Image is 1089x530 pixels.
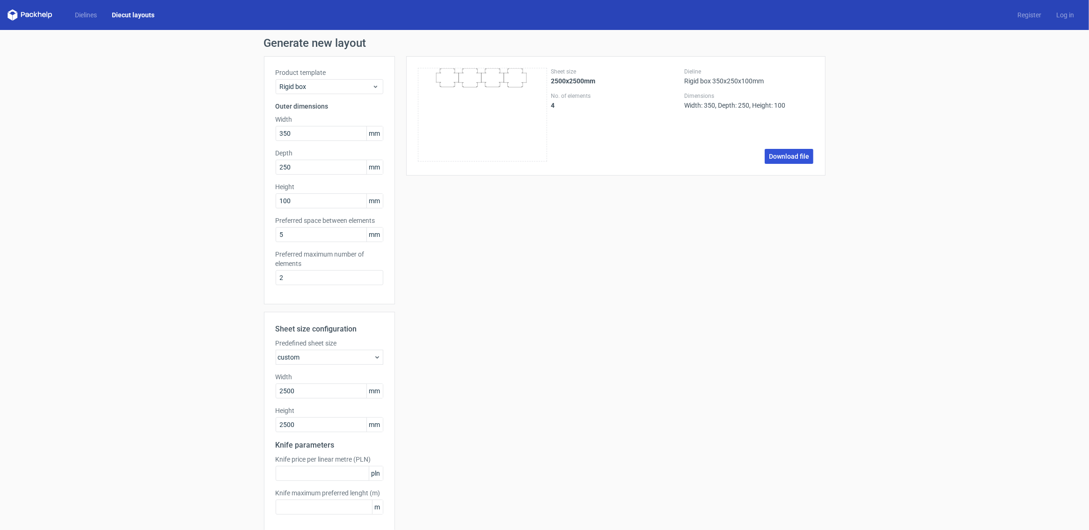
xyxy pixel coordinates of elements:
h3: Outer dimensions [276,102,383,111]
label: Height [276,182,383,191]
h2: Knife parameters [276,440,383,451]
a: Register [1010,10,1049,20]
h1: Generate new layout [264,37,826,49]
input: custom [276,417,383,432]
label: Preferred maximum number of elements [276,250,383,268]
label: Dimensions [684,92,814,100]
div: Width: 350, Depth: 250, Height: 100 [684,92,814,109]
label: Height [276,406,383,415]
label: Sheet size [551,68,680,75]
label: Width [276,115,383,124]
span: mm [366,384,383,398]
span: mm [366,126,383,140]
span: pln [369,466,383,480]
h2: Sheet size configuration [276,324,383,335]
a: Download file [765,149,813,164]
label: Width [276,372,383,382]
a: Dielines [67,10,104,20]
a: Log in [1049,10,1082,20]
div: custom [276,350,383,365]
label: Knife price per linear metre (PLN) [276,455,383,464]
label: Depth [276,148,383,158]
label: Product template [276,68,383,77]
label: No. of elements [551,92,680,100]
span: mm [366,194,383,208]
input: custom [276,383,383,398]
strong: 2500x2500mm [551,77,595,85]
strong: 4 [551,102,555,109]
span: mm [366,418,383,432]
label: Preferred space between elements [276,216,383,225]
div: Rigid box 350x250x100mm [684,68,814,85]
span: mm [366,160,383,174]
span: m [372,500,383,514]
label: Knife maximum preferred lenght (m) [276,488,383,498]
label: Dieline [684,68,814,75]
a: Diecut layouts [104,10,162,20]
label: Predefined sheet size [276,339,383,348]
span: Rigid box [280,82,372,91]
span: mm [366,228,383,242]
